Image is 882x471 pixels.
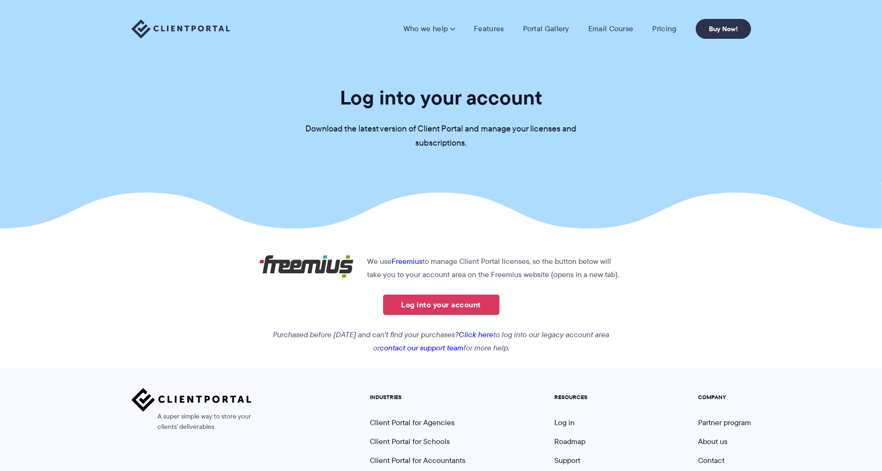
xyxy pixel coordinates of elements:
span: A super simple way to store your clients' deliverables [131,411,252,432]
img: Freemius logo [259,255,354,278]
a: Freemius [392,256,422,267]
h5: INDUSTRIES [370,394,465,401]
a: contact our support team [380,342,463,353]
a: Features [474,24,504,34]
a: Log in [554,417,575,428]
a: Who we help [403,24,455,34]
a: Log into your account [383,295,499,315]
a: About us [698,436,727,447]
a: Client Portal for Agencies [370,417,454,428]
a: Pricing [652,24,676,34]
h5: RESOURCES [554,394,609,401]
a: Roadmap [554,436,585,447]
a: Buy Now! [696,19,751,39]
a: Email Course [588,24,634,34]
a: Click here [459,329,493,340]
p: We use to manage Client Portal licenses, so the button below will take you to your account area o... [259,255,623,281]
a: Contact [698,455,725,466]
h1: Log into your account [340,85,542,110]
h5: COMPANY [698,394,751,401]
em: Purchased before [DATE] and can't find your purchases? to log into our legacy account area or for... [273,329,609,353]
a: Client Portal for Accountants [370,455,465,466]
a: Support [554,455,580,466]
a: Client Portal for Schools [370,436,450,447]
a: Portal Gallery [523,24,569,34]
a: Partner program [698,417,751,428]
p: Download the latest version of Client Portal and manage your licenses and subscriptions. [299,122,583,150]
